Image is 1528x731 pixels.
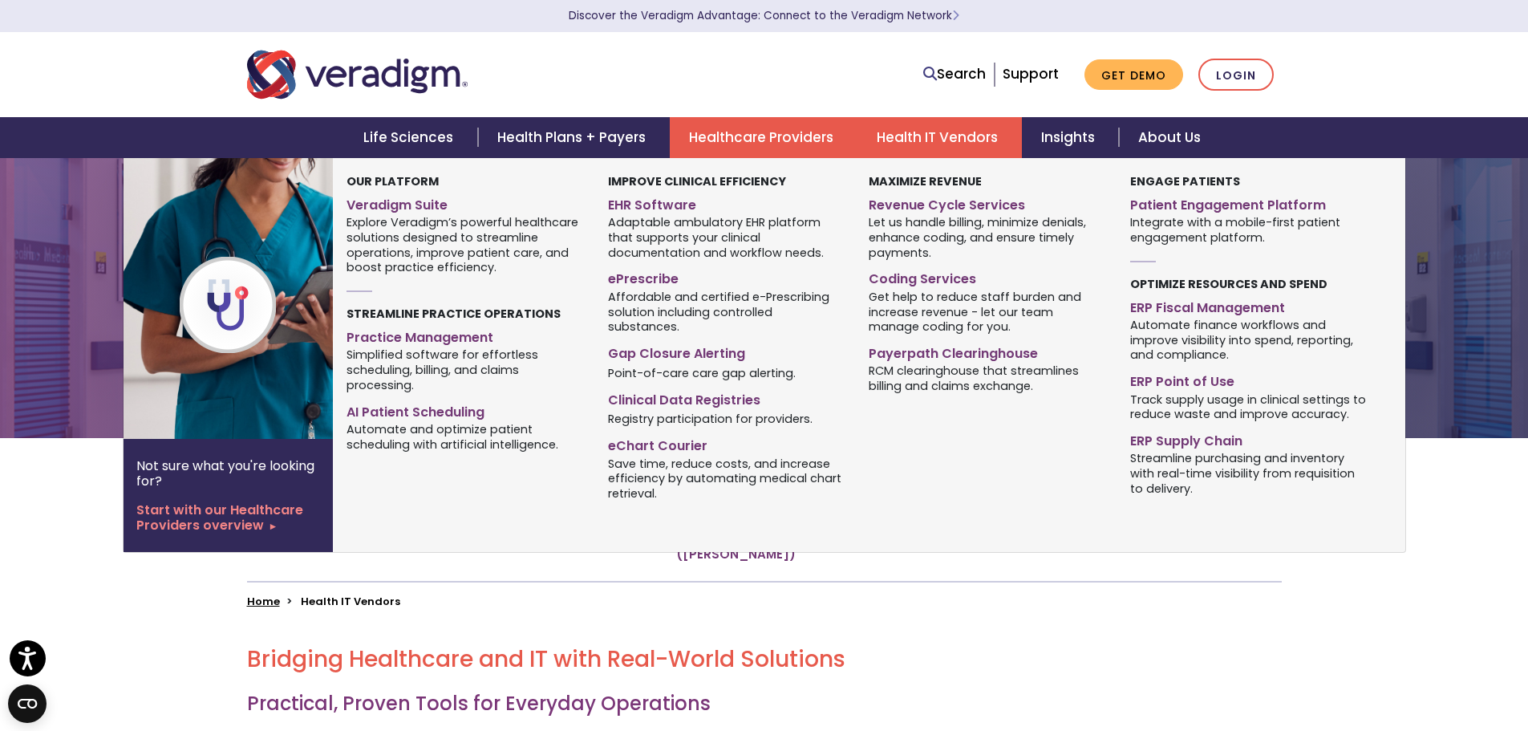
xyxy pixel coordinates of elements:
[1130,191,1367,214] a: Patient Engagement Platform
[1130,427,1367,450] a: ERP Supply Chain
[347,214,583,275] span: Explore Veradigm’s powerful healthcare solutions designed to streamline operations, improve patie...
[869,191,1105,214] a: Revenue Cycle Services
[247,646,1282,673] h2: Bridging Healthcare and IT with Real-World Solutions
[247,48,468,101] img: Veradigm logo
[347,398,583,421] a: AI Patient Scheduling
[1022,117,1119,158] a: Insights
[952,8,959,23] span: Learn More
[478,117,670,158] a: Health Plans + Payers
[608,432,845,455] a: eChart Courier
[136,458,320,489] p: Not sure what you're looking for?
[1003,64,1059,83] a: Support
[869,339,1105,363] a: Payerpath Clearinghouse
[857,117,1022,158] a: Health IT Vendors
[569,8,959,23] a: Discover the Veradigm Advantage: Connect to the Veradigm NetworkLearn More
[608,191,845,214] a: EHR Software
[869,288,1105,335] span: Get help to reduce staff burden and increase revenue - let our team manage coding for you.
[608,455,845,502] span: Save time, reduce costs, and increase efficiency by automating medical chart retrieval.
[347,420,583,452] span: Automate and optimize patient scheduling with artificial intelligence.
[1130,214,1367,246] span: Integrate with a mobile-first patient engagement platform.
[347,347,583,393] span: Simplified software for effortless scheduling, billing, and claims processing.
[1220,615,1509,712] iframe: Drift Chat Widget
[247,692,1282,716] h3: Practical, Proven Tools for Everyday Operations
[608,364,796,380] span: Point-of-care care gap alerting.
[1084,59,1183,91] a: Get Demo
[136,502,320,533] a: Start with our Healthcare Providers overview
[124,158,382,439] img: Healthcare Provider
[869,214,1105,261] span: Let us handle billing, minimize denials, enhance coding, and ensure timely payments.
[670,117,857,158] a: Healthcare Providers
[247,594,280,609] a: Home
[608,339,845,363] a: Gap Closure Alerting
[1130,294,1367,317] a: ERP Fiscal Management
[1119,117,1220,158] a: About Us
[608,265,845,288] a: ePrescribe
[1130,450,1367,497] span: Streamline purchasing and inventory with real-time visibility from requisition to delivery.
[676,515,853,562] a: Diagnostic Ordering and Results Network ([PERSON_NAME])
[347,323,583,347] a: Practice Management
[608,411,813,427] span: Registry participation for providers.
[8,684,47,723] button: Open CMP widget
[608,214,845,261] span: Adaptable ambulatory EHR platform that supports your clinical documentation and workflow needs.
[1198,59,1274,91] a: Login
[869,173,982,189] strong: Maximize Revenue
[923,63,986,85] a: Search
[1130,391,1367,422] span: Track supply usage in clinical settings to reduce waste and improve accuracy.
[1130,368,1367,391] a: ERP Point of Use
[1130,173,1240,189] strong: Engage Patients
[347,173,439,189] strong: Our Platform
[1130,276,1327,292] strong: Optimize Resources and Spend
[608,386,845,409] a: Clinical Data Registries
[347,306,561,322] strong: Streamline Practice Operations
[869,265,1105,288] a: Coding Services
[608,288,845,335] span: Affordable and certified e-Prescribing solution including controlled substances.
[347,191,583,214] a: Veradigm Suite
[344,117,477,158] a: Life Sciences
[1130,316,1367,363] span: Automate finance workflows and improve visibility into spend, reporting, and compliance.
[869,363,1105,394] span: RCM clearinghouse that streamlines billing and claims exchange.
[608,173,786,189] strong: Improve Clinical Efficiency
